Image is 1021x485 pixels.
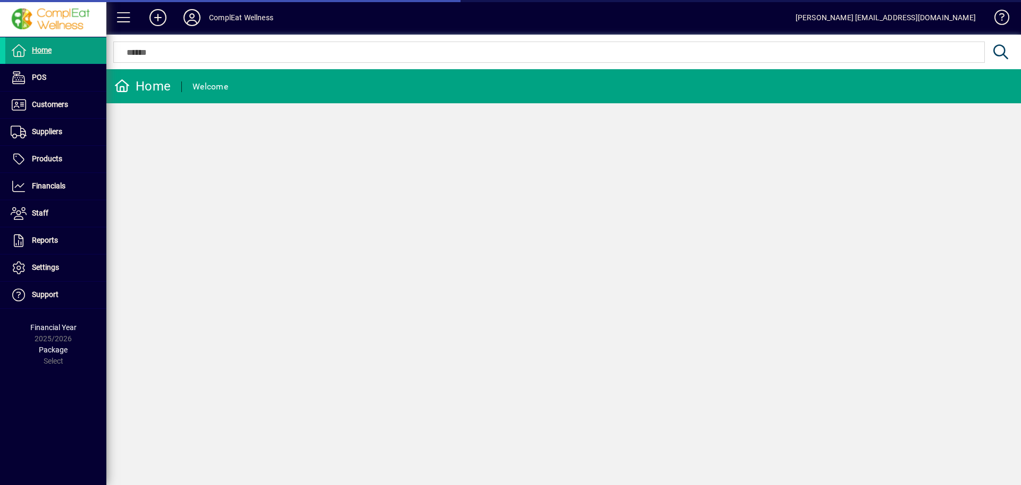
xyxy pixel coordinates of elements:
a: POS [5,64,106,91]
button: Add [141,8,175,27]
span: Products [32,154,62,163]
div: [PERSON_NAME] [EMAIL_ADDRESS][DOMAIN_NAME] [796,9,976,26]
div: ComplEat Wellness [209,9,273,26]
div: Welcome [193,78,228,95]
span: Customers [32,100,68,109]
button: Profile [175,8,209,27]
a: Suppliers [5,119,106,145]
a: Products [5,146,106,172]
a: Knowledge Base [986,2,1008,37]
a: Staff [5,200,106,227]
span: Staff [32,209,48,217]
a: Settings [5,254,106,281]
span: POS [32,73,46,81]
span: Suppliers [32,127,62,136]
span: Financial Year [30,323,77,332]
a: Financials [5,173,106,200]
span: Reports [32,236,58,244]
span: Financials [32,182,65,190]
a: Customers [5,92,106,118]
span: Settings [32,263,59,272]
span: Home [32,46,52,54]
div: Home [114,78,171,95]
span: Support [32,290,58,299]
span: Package [39,346,68,354]
a: Support [5,282,106,308]
a: Reports [5,227,106,254]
